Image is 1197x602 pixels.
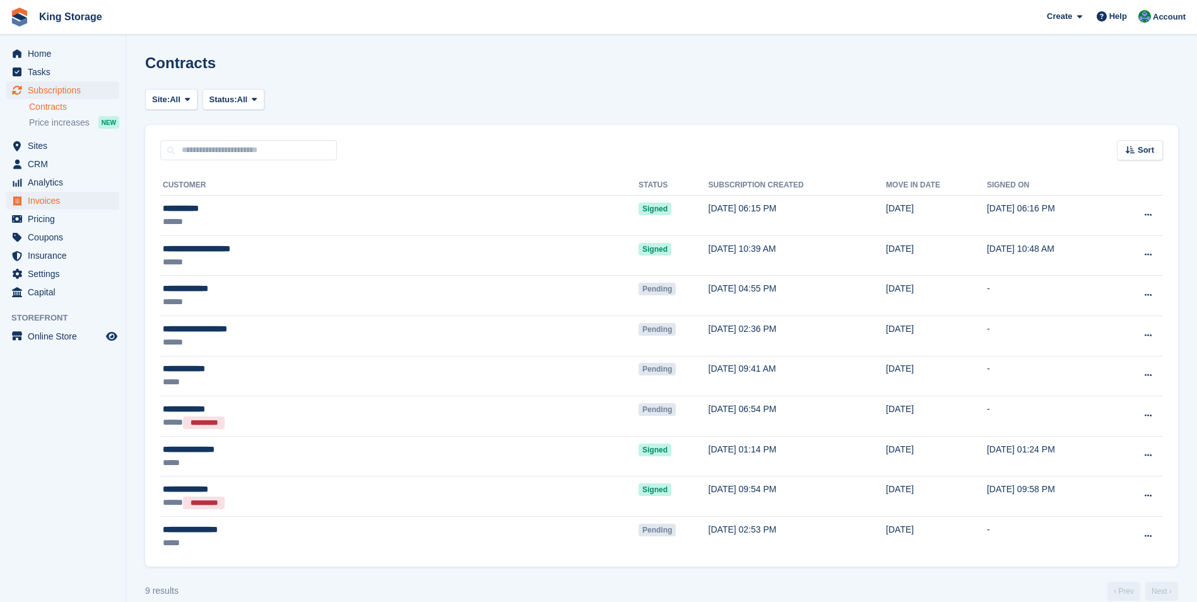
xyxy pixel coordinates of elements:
td: [DATE] [886,316,987,356]
td: - [987,396,1114,437]
span: Signed [639,243,671,256]
th: Status [639,175,709,196]
a: Previous [1107,582,1140,601]
td: [DATE] 09:54 PM [709,476,887,517]
a: menu [6,265,119,283]
span: Analytics [28,174,103,191]
td: [DATE] [886,436,987,476]
span: Signed [639,203,671,215]
span: Capital [28,283,103,301]
span: Pending [639,363,676,375]
td: [DATE] 04:55 PM [709,276,887,316]
td: [DATE] 01:14 PM [709,436,887,476]
span: Pending [639,283,676,295]
a: menu [6,192,119,210]
a: menu [6,283,119,301]
span: Sites [28,137,103,155]
a: Preview store [104,329,119,344]
span: Settings [28,265,103,283]
a: menu [6,81,119,99]
td: - [987,316,1114,356]
td: [DATE] 02:36 PM [709,316,887,356]
span: All [237,93,248,106]
span: Help [1109,10,1127,23]
span: Site: [152,93,170,106]
td: [DATE] 09:41 AM [709,356,887,396]
button: Status: All [203,89,264,110]
span: Home [28,45,103,62]
td: [DATE] 06:15 PM [709,196,887,236]
td: - [987,516,1114,556]
span: Signed [639,483,671,496]
span: Price increases [29,117,90,129]
a: menu [6,210,119,228]
a: menu [6,328,119,345]
th: Signed on [987,175,1114,196]
a: menu [6,228,119,246]
span: Sort [1138,144,1154,156]
th: Subscription created [709,175,887,196]
span: Subscriptions [28,81,103,99]
button: Site: All [145,89,198,110]
td: [DATE] 02:53 PM [709,516,887,556]
a: Next [1145,582,1178,601]
span: Pending [639,403,676,416]
th: Move in date [886,175,987,196]
span: All [170,93,180,106]
td: [DATE] [886,396,987,437]
td: [DATE] [886,516,987,556]
th: Customer [160,175,639,196]
td: [DATE] [886,196,987,236]
td: - [987,356,1114,396]
a: menu [6,137,119,155]
span: Pricing [28,210,103,228]
td: [DATE] [886,235,987,276]
a: Price increases NEW [29,115,119,129]
span: Signed [639,444,671,456]
a: menu [6,174,119,191]
span: Create [1047,10,1072,23]
span: Online Store [28,328,103,345]
span: Invoices [28,192,103,210]
span: Insurance [28,247,103,264]
h1: Contracts [145,54,216,71]
a: menu [6,155,119,173]
span: Tasks [28,63,103,81]
a: menu [6,45,119,62]
td: [DATE] 06:54 PM [709,396,887,437]
a: menu [6,247,119,264]
img: John King [1138,10,1151,23]
a: menu [6,63,119,81]
span: CRM [28,155,103,173]
td: [DATE] 10:39 AM [709,235,887,276]
td: [DATE] [886,276,987,316]
nav: Page [1105,582,1181,601]
span: Pending [639,323,676,336]
span: Storefront [11,312,126,324]
span: Coupons [28,228,103,246]
td: [DATE] 01:24 PM [987,436,1114,476]
td: [DATE] 10:48 AM [987,235,1114,276]
a: King Storage [34,6,107,27]
span: Status: [209,93,237,106]
a: Contracts [29,101,119,113]
td: [DATE] [886,356,987,396]
span: Pending [639,524,676,536]
td: - [987,276,1114,316]
td: [DATE] 06:16 PM [987,196,1114,236]
td: [DATE] [886,476,987,517]
img: stora-icon-8386f47178a22dfd0bd8f6a31ec36ba5ce8667c1dd55bd0f319d3a0aa187defe.svg [10,8,29,27]
div: NEW [98,116,119,129]
td: [DATE] 09:58 PM [987,476,1114,517]
span: Account [1153,11,1186,23]
div: 9 results [145,584,179,598]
